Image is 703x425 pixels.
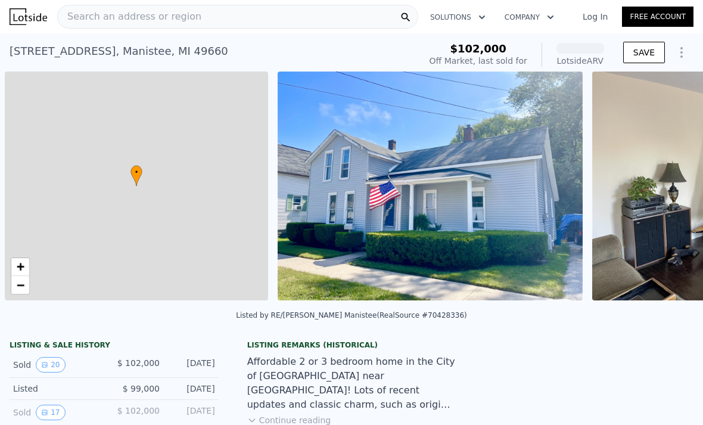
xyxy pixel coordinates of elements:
[421,7,495,28] button: Solutions
[236,311,467,319] div: Listed by RE/[PERSON_NAME] Manistee (RealSource #70428336)
[17,259,24,274] span: +
[495,7,564,28] button: Company
[13,357,104,373] div: Sold
[17,277,24,292] span: −
[622,7,693,27] a: Free Account
[10,8,47,25] img: Lotside
[123,384,160,393] span: $ 99,000
[623,42,665,63] button: SAVE
[130,165,142,186] div: •
[13,405,104,420] div: Sold
[117,358,160,368] span: $ 102,000
[278,72,583,300] img: Sale: 144390253 Parcel: 45398708
[169,405,215,420] div: [DATE]
[169,383,215,395] div: [DATE]
[11,276,29,294] a: Zoom out
[130,167,142,178] span: •
[13,383,104,395] div: Listed
[247,355,456,412] div: Affordable 2 or 3 bedroom home in the City of [GEOGRAPHIC_DATA] near [GEOGRAPHIC_DATA]! Lots of r...
[247,340,456,350] div: Listing Remarks (Historical)
[10,43,228,60] div: [STREET_ADDRESS] , Manistee , MI 49660
[36,357,65,373] button: View historical data
[169,357,215,373] div: [DATE]
[430,55,527,67] div: Off Market, last sold for
[670,41,693,64] button: Show Options
[117,406,160,415] span: $ 102,000
[58,10,201,24] span: Search an address or region
[11,258,29,276] a: Zoom in
[36,405,65,420] button: View historical data
[450,42,506,55] span: $102,000
[10,340,219,352] div: LISTING & SALE HISTORY
[568,11,622,23] a: Log In
[556,55,604,67] div: Lotside ARV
